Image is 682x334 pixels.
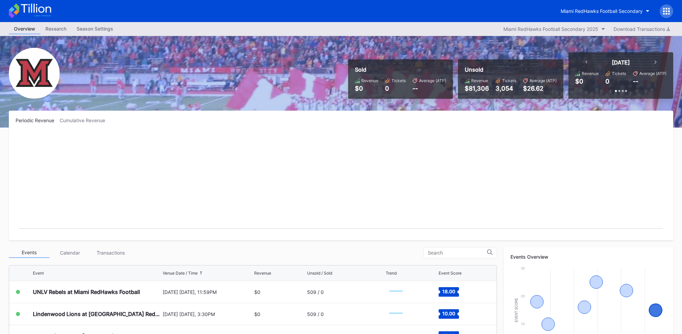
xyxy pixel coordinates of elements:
[442,311,455,316] text: 10.00
[556,5,655,17] button: Miami RedHawks Football Secondary
[521,294,525,298] text: 20
[612,71,626,76] div: Tickets
[163,311,253,317] div: [DATE] [DATE], 3:30PM
[612,59,630,66] div: [DATE]
[33,311,161,317] div: Lindenwood Lions at [GEOGRAPHIC_DATA] RedHawks Football
[163,289,253,295] div: [DATE] [DATE], 11:59PM
[9,24,40,34] a: Overview
[502,78,516,83] div: Tickets
[254,311,260,317] div: $0
[503,26,598,32] div: Miami RedHawks Football Secondary 2025
[90,247,131,258] div: Transactions
[610,24,673,34] button: Download Transactions
[386,305,406,322] svg: Chart title
[465,85,489,92] div: $81,306
[307,289,324,295] div: 509 / 0
[40,24,72,34] a: Research
[633,78,638,85] div: --
[49,247,90,258] div: Calendar
[521,266,525,270] text: 30
[575,78,583,85] div: $0
[428,250,487,256] input: Search
[361,78,378,83] div: Revenue
[523,85,557,92] div: $26.62
[72,24,118,34] a: Season Settings
[500,24,608,34] button: Miami RedHawks Football Secondary 2025
[254,289,260,295] div: $0
[510,254,666,260] div: Events Overview
[496,85,516,92] div: 3,054
[419,78,446,83] div: Average (ATP)
[16,132,666,234] svg: Chart title
[515,298,518,322] text: Event Score
[307,271,332,276] div: Unsold / Sold
[582,71,599,76] div: Revenue
[33,271,44,276] div: Event
[614,26,670,32] div: Download Transactions
[60,117,111,123] div: Cumulative Revenue
[307,311,324,317] div: 509 / 0
[471,78,488,83] div: Revenue
[355,85,378,92] div: $0
[442,289,455,294] text: 18.00
[386,271,397,276] div: Trend
[385,85,406,92] div: 0
[529,78,557,83] div: Average (ATP)
[355,66,446,73] div: Sold
[163,271,198,276] div: Venue Date / Time
[521,322,525,326] text: 10
[561,8,643,14] div: Miami RedHawks Football Secondary
[16,117,60,123] div: Periodic Revenue
[392,78,406,83] div: Tickets
[254,271,271,276] div: Revenue
[33,289,140,295] div: UNLV Rebels at Miami RedHawks Football
[465,66,557,73] div: Unsold
[9,247,49,258] div: Events
[605,78,609,85] div: 0
[639,71,666,76] div: Average (ATP)
[413,85,446,92] div: --
[439,271,462,276] div: Event Score
[386,283,406,300] svg: Chart title
[9,48,60,99] img: Miami_RedHawks_Football_Secondary.png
